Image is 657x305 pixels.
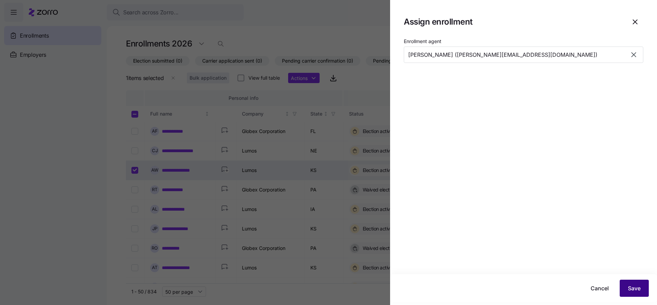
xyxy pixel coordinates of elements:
[620,280,649,297] button: Save
[628,284,641,292] span: Save
[591,284,609,292] span: Cancel
[585,280,614,297] button: Cancel
[404,16,621,27] h1: Assign enrollment
[404,47,643,63] input: Select an enrollment agent
[404,38,441,45] label: Enrollment agent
